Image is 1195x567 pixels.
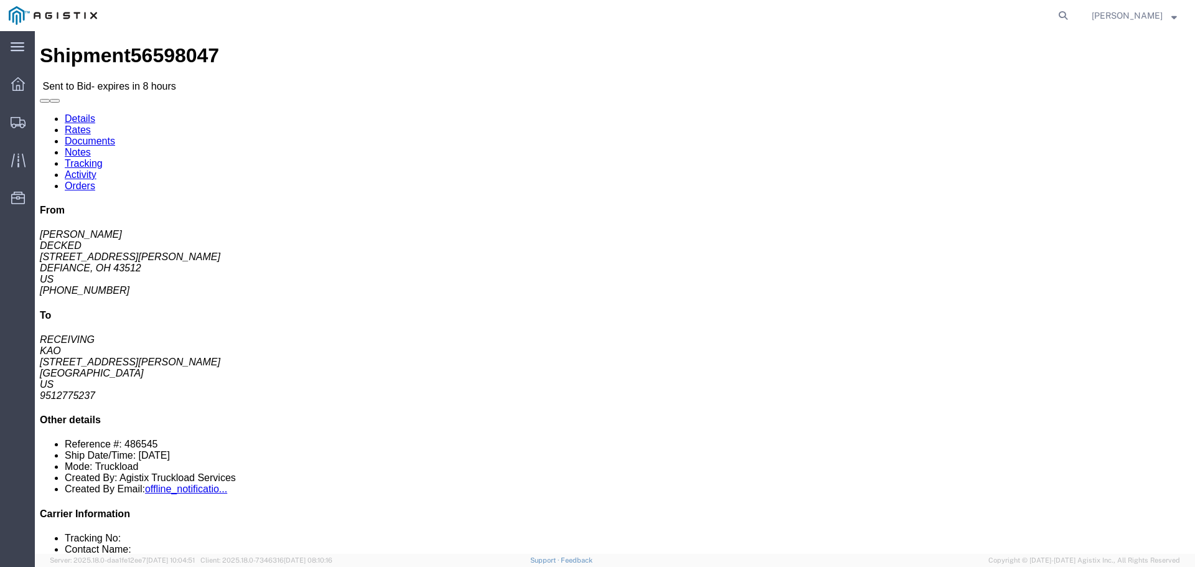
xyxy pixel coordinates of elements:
span: Alexander Baetens [1092,9,1163,22]
span: [DATE] 10:04:51 [146,556,195,564]
span: [DATE] 08:10:16 [284,556,332,564]
iframe: FS Legacy Container [35,31,1195,554]
a: Support [530,556,561,564]
span: Server: 2025.18.0-daa1fe12ee7 [50,556,195,564]
button: [PERSON_NAME] [1091,8,1178,23]
img: logo [9,6,97,25]
a: Feedback [561,556,593,564]
span: Client: 2025.18.0-7346316 [200,556,332,564]
span: Copyright © [DATE]-[DATE] Agistix Inc., All Rights Reserved [988,555,1180,566]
